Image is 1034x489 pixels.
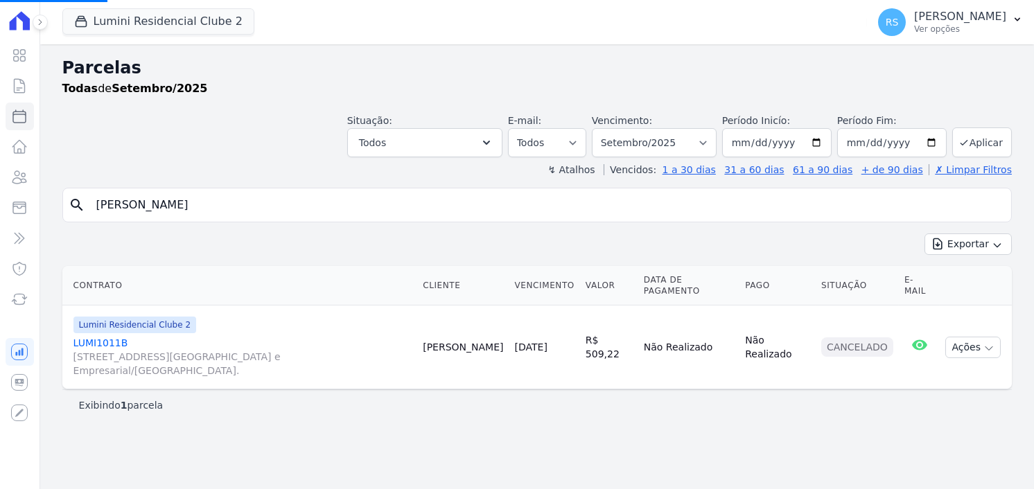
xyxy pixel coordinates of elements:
[417,305,509,389] td: [PERSON_NAME]
[821,337,893,357] div: Cancelado
[62,80,208,97] p: de
[899,266,940,305] th: E-mail
[663,164,716,175] a: 1 a 30 dias
[88,191,1006,219] input: Buscar por nome do lote ou do cliente
[638,305,739,389] td: Não Realizado
[952,127,1012,157] button: Aplicar
[580,266,638,305] th: Valor
[347,128,502,157] button: Todos
[816,266,899,305] th: Situação
[508,115,542,126] label: E-mail:
[547,164,595,175] label: ↯ Atalhos
[417,266,509,305] th: Cliente
[925,233,1012,255] button: Exportar
[73,317,196,333] span: Lumini Residencial Clube 2
[914,24,1006,35] p: Ver opções
[112,82,207,95] strong: Setembro/2025
[62,82,98,95] strong: Todas
[914,10,1006,24] p: [PERSON_NAME]
[592,115,652,126] label: Vencimento:
[347,115,392,126] label: Situação:
[739,266,816,305] th: Pago
[73,350,412,377] span: [STREET_ADDRESS][GEOGRAPHIC_DATA] e Empresarial/[GEOGRAPHIC_DATA].
[638,266,739,305] th: Data de Pagamento
[739,305,816,389] td: Não Realizado
[945,337,1001,358] button: Ações
[121,400,128,411] b: 1
[861,164,923,175] a: + de 90 dias
[604,164,656,175] label: Vencidos:
[73,336,412,377] a: LUMI1011B[STREET_ADDRESS][GEOGRAPHIC_DATA] e Empresarial/[GEOGRAPHIC_DATA].
[62,55,1012,80] h2: Parcelas
[724,164,784,175] a: 31 a 60 dias
[867,3,1034,42] button: RS [PERSON_NAME] Ver opções
[509,266,580,305] th: Vencimento
[722,115,790,126] label: Período Inicío:
[793,164,852,175] a: 61 a 90 dias
[359,134,386,151] span: Todos
[62,266,418,305] th: Contrato
[515,341,547,353] a: [DATE]
[62,8,254,35] button: Lumini Residencial Clube 2
[69,197,85,213] i: search
[580,305,638,389] td: R$ 509,22
[837,114,947,128] label: Período Fim:
[886,17,899,27] span: RS
[79,398,164,412] p: Exibindo parcela
[929,164,1012,175] a: ✗ Limpar Filtros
